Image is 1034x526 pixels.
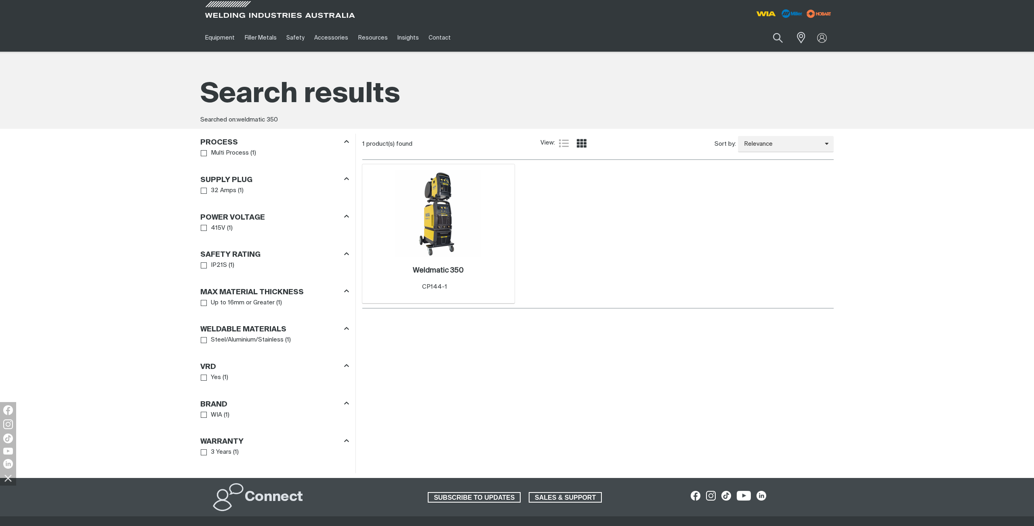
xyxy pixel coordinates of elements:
[738,140,825,149] span: Relevance
[201,410,222,421] a: WIA
[200,288,304,297] h3: Max Material Thickness
[393,24,424,52] a: Insights
[211,448,231,457] span: 3 Years
[540,138,555,148] span: View:
[245,488,303,506] h2: Connect
[201,298,349,308] ul: Max Material Thickness
[200,174,349,185] div: Supply Plug
[3,459,13,469] img: LinkedIn
[1,471,15,485] img: hide socials
[201,223,225,234] a: 415V
[224,411,229,420] span: ( 1 )
[200,286,349,297] div: Max Material Thickness
[201,372,349,383] ul: VRD
[201,335,349,346] ul: Weldable Materials
[200,249,349,260] div: Safety Rating
[201,260,349,271] ul: Safety Rating
[200,138,238,147] h3: Process
[353,24,393,52] a: Resources
[200,77,834,113] h1: Search results
[229,261,234,270] span: ( 1 )
[201,447,231,458] a: 3 Years
[200,250,261,260] h3: Safety Rating
[424,24,456,52] a: Contact
[530,492,601,503] span: SALES & SUPPORT
[200,24,675,52] nav: Main
[201,185,236,196] a: 32 Amps
[201,223,349,234] ul: Power Voltage
[276,298,282,308] span: ( 1 )
[211,224,225,233] span: 415V
[250,149,256,158] span: ( 1 )
[201,260,227,271] a: IP21S
[200,361,349,372] div: VRD
[764,28,792,47] button: Search products
[395,170,481,257] img: Weldmatic 350
[200,398,349,409] div: Brand
[3,434,13,443] img: TikTok
[201,372,221,383] a: Yes
[240,24,281,52] a: Filler Metals
[211,261,227,270] span: IP21S
[200,176,252,185] h3: Supply Plug
[211,298,275,308] span: Up to 16mm or Greater
[3,419,13,429] img: Instagram
[200,400,227,409] h3: Brand
[211,149,249,158] span: Multi Process
[200,134,349,458] aside: Filters
[3,448,13,455] img: YouTube
[233,448,239,457] span: ( 1 )
[200,437,244,446] h3: Warranty
[200,325,286,334] h3: Weldable Materials
[223,373,228,382] span: ( 1 )
[200,24,240,52] a: Equipment
[200,324,349,335] div: Weldable Materials
[201,185,349,196] ul: Supply Plug
[201,298,275,308] a: Up to 16mm or Greater
[362,140,540,148] div: 1
[362,134,834,154] section: Product list controls
[413,266,464,275] a: Weldmatic 350
[211,186,236,195] span: 32 Amps
[559,138,569,148] a: List view
[211,411,222,420] span: WIA
[285,335,291,345] span: ( 1 )
[804,8,834,20] img: miller
[309,24,353,52] a: Accessories
[366,141,412,147] span: product(s) found
[200,137,349,148] div: Process
[201,410,349,421] ul: Brand
[413,267,464,274] h2: Weldmatic 350
[211,373,221,382] span: Yes
[200,115,834,125] div: Searched on:
[200,213,265,222] h3: Power Voltage
[429,492,520,503] span: SUBSCRIBE TO UPDATES
[282,24,309,52] a: Safety
[200,363,216,372] h3: VRD
[201,447,349,458] ul: Warranty
[754,28,792,47] input: Product name or item number...
[715,140,736,149] span: Sort by:
[201,335,284,346] a: Steel/Aluminium/Stainless
[237,117,278,123] span: weldmatic 350
[529,492,602,503] a: SALES & SUPPORT
[201,148,249,159] a: Multi Process
[211,335,284,345] span: Steel/Aluminium/Stainless
[428,492,521,503] a: SUBSCRIBE TO UPDATES
[200,436,349,447] div: Warranty
[3,405,13,415] img: Facebook
[238,186,244,195] span: ( 1 )
[422,284,447,290] span: CP144-1
[201,148,349,159] ul: Process
[227,224,233,233] span: ( 1 )
[200,212,349,222] div: Power Voltage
